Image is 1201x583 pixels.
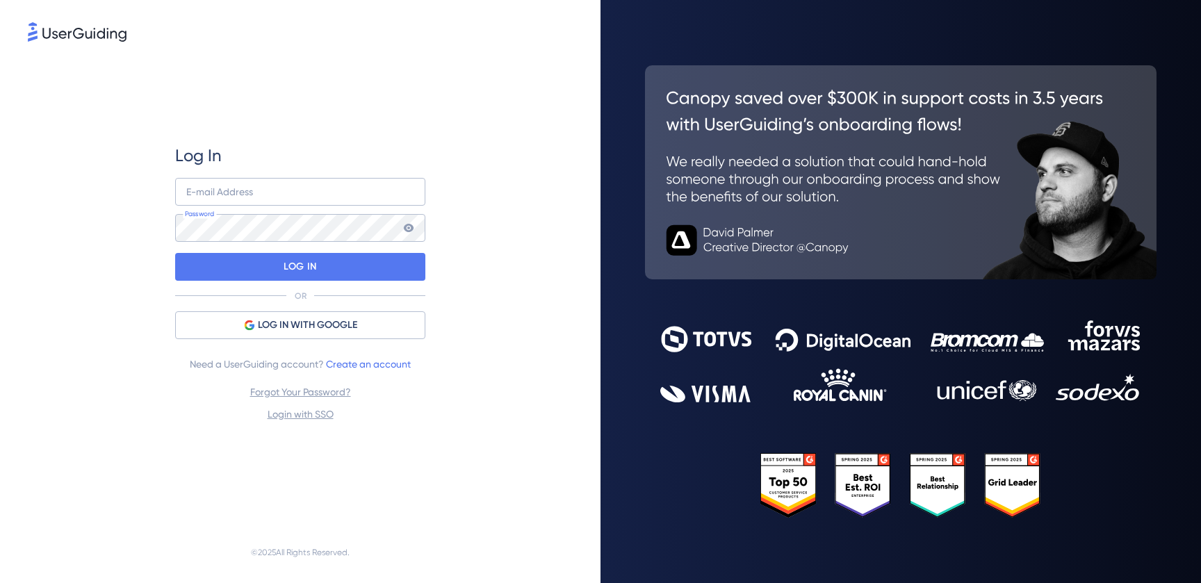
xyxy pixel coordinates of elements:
a: Login with SSO [268,409,334,420]
img: 26c0aa7c25a843aed4baddd2b5e0fa68.svg [645,65,1157,279]
img: 8faab4ba6bc7696a72372aa768b0286c.svg [28,22,126,42]
p: OR [295,290,307,302]
a: Create an account [326,359,411,370]
img: 25303e33045975176eb484905ab012ff.svg [760,453,1042,518]
span: LOG IN WITH GOOGLE [258,317,357,334]
span: © 2025 All Rights Reserved. [251,544,350,561]
span: Log In [175,145,222,167]
input: example@company.com [175,178,425,206]
img: 9302ce2ac39453076f5bc0f2f2ca889b.svg [660,320,1141,402]
span: Need a UserGuiding account? [190,356,411,372]
a: Forgot Your Password? [250,386,351,397]
p: LOG IN [284,256,316,278]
